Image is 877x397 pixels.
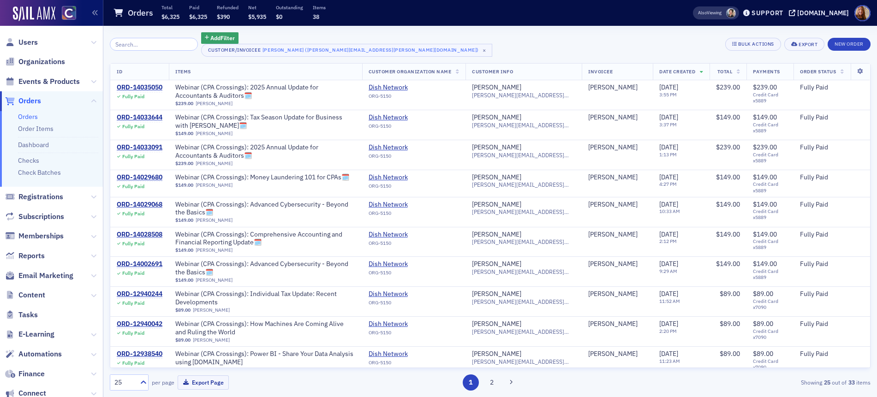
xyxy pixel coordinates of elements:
[128,7,153,18] h1: Orders
[122,300,144,306] div: Fully Paid
[18,192,63,202] span: Registrations
[753,173,777,181] span: $149.00
[117,231,162,239] a: ORD-14028508
[800,143,864,152] div: Fully Paid
[196,247,233,253] a: [PERSON_NAME]
[175,290,356,306] span: Webinar (CPA Crossings): Individual Tax Update: Recent Developments
[738,41,774,47] div: Bulk Actions
[210,34,235,42] span: Add Filter
[189,13,207,20] span: $6,325
[797,9,849,17] div: [DOMAIN_NAME]
[588,231,638,239] a: [PERSON_NAME]
[369,260,453,268] a: Dish Network
[175,260,356,276] a: Webinar (CPA Crossings): Advanced Cybersecurity - Beyond the Basics🗓️
[659,298,680,304] time: 11:52 AM
[725,38,781,51] button: Bulk Actions
[18,329,54,339] span: E-Learning
[55,6,76,22] a: View Homepage
[18,369,45,379] span: Finance
[472,350,521,358] a: [PERSON_NAME]
[588,260,638,268] a: [PERSON_NAME]
[5,290,45,300] a: Content
[753,320,773,328] span: $89.00
[588,350,638,358] a: [PERSON_NAME]
[193,307,230,313] a: [PERSON_NAME]
[117,201,162,209] div: ORD-14029068
[18,77,80,87] span: Events & Products
[659,268,677,274] time: 9:29 AM
[472,173,521,182] a: [PERSON_NAME]
[463,374,479,391] button: 1
[5,57,65,67] a: Organizations
[175,182,193,188] span: $149.00
[122,211,144,217] div: Fully Paid
[659,290,678,298] span: [DATE]
[472,320,521,328] div: [PERSON_NAME]
[313,4,326,11] p: Items
[659,358,680,364] time: 11:23 AM
[117,350,162,358] a: ORD-12938540
[175,173,349,182] span: Webinar (CPA Crossings): Money Laundering 101 for CPAs🗓️
[369,93,453,102] div: ORG-5150
[122,124,144,130] div: Fully Paid
[588,68,613,75] span: Invoicee
[588,320,638,328] a: [PERSON_NAME]
[276,4,303,11] p: Outstanding
[175,201,356,217] span: Webinar (CPA Crossings): Advanced Cybersecurity - Beyond the Basics🗓️
[369,173,453,182] span: Dish Network
[5,349,62,359] a: Automations
[175,247,193,253] span: $149.00
[175,231,356,247] a: Webinar (CPA Crossings): Comprehensive Accounting and Financial Reporting Update🗓️
[800,201,864,209] div: Fully Paid
[659,328,677,334] time: 2:20 PM
[369,153,453,162] div: ORG-5150
[201,32,239,44] button: AddFilter
[716,83,740,91] span: $239.00
[248,4,266,11] p: Net
[588,173,638,182] a: [PERSON_NAME]
[753,268,787,280] span: Credit Card x5889
[472,143,521,152] div: [PERSON_NAME]
[117,260,162,268] div: ORD-14002691
[716,200,740,208] span: $149.00
[5,369,45,379] a: Finance
[117,290,162,298] a: ORD-12940244
[588,113,638,122] a: [PERSON_NAME]
[588,201,646,209] span: Paul Orban
[313,13,319,20] span: 38
[800,260,864,268] div: Fully Paid
[175,143,356,160] span: Webinar (CPA Crossings): 2025 Annual Update for Accountants & Auditors🗓️
[698,10,722,16] span: Viewing
[369,201,453,209] a: Dish Network
[369,143,453,152] a: Dish Network
[175,307,191,313] span: $89.00
[472,268,575,275] span: [PERSON_NAME][EMAIL_ADDRESS][PERSON_NAME][DOMAIN_NAME]
[716,260,740,268] span: $149.00
[175,320,356,336] a: Webinar (CPA Crossings): How Machines Are Coming Alive and Ruling the World
[117,143,162,152] a: ORD-14033091
[753,238,787,250] span: Credit Card x5889
[18,310,38,320] span: Tasks
[753,328,787,340] span: Credit Card x7090
[117,83,162,92] a: ORD-14035050
[193,337,230,343] a: [PERSON_NAME]
[18,124,54,133] a: Order Items
[716,230,740,238] span: $149.00
[698,10,707,16] div: Also
[175,350,356,366] a: Webinar (CPA Crossings): Power BI - Share Your Data Analysis using [DOMAIN_NAME]
[659,260,678,268] span: [DATE]
[18,212,64,222] span: Subscriptions
[369,320,453,328] span: Dish Network
[472,113,521,122] div: [PERSON_NAME]
[217,13,230,20] span: $390
[588,113,646,122] span: Paul Orban
[18,290,45,300] span: Content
